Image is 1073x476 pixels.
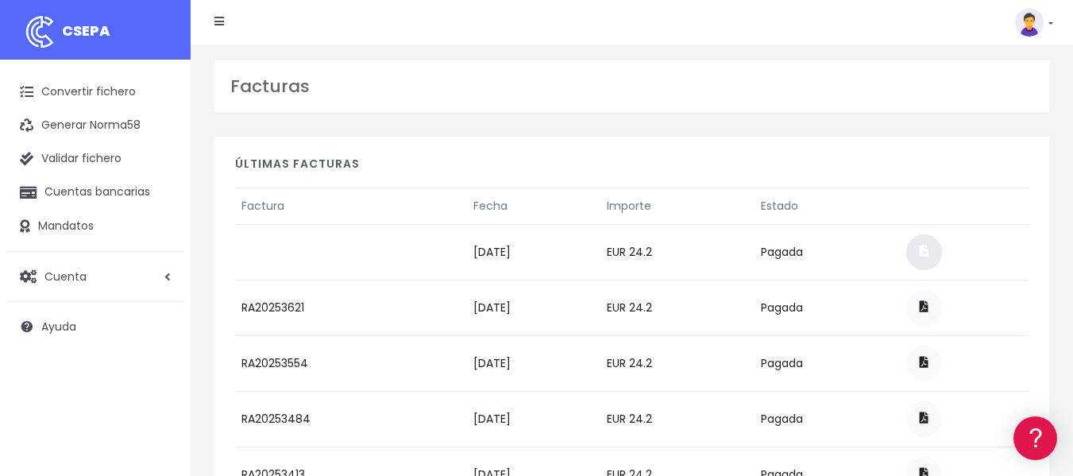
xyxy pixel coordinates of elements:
[467,391,600,447] td: [DATE]
[600,391,755,447] td: EUR 24.2
[8,109,183,142] a: Generar Norma58
[230,76,1033,97] h3: Facturas
[44,268,87,284] span: Cuenta
[235,391,467,447] td: RA20253484
[8,310,183,343] a: Ayuda
[1015,8,1044,37] img: profile
[600,335,755,391] td: EUR 24.2
[755,224,900,280] td: Pagada
[467,280,600,335] td: [DATE]
[600,280,755,335] td: EUR 24.2
[467,335,600,391] td: [DATE]
[755,335,900,391] td: Pagada
[20,12,60,52] img: logo
[8,260,183,293] a: Cuenta
[8,210,183,243] a: Mandatos
[755,280,900,335] td: Pagada
[467,224,600,280] td: [DATE]
[467,188,600,224] th: Fecha
[235,335,467,391] td: RA20253554
[235,280,467,335] td: RA20253621
[600,188,755,224] th: Importe
[755,391,900,447] td: Pagada
[8,176,183,209] a: Cuentas bancarias
[755,188,900,224] th: Estado
[235,157,1029,179] h4: Últimas facturas
[62,21,110,41] span: CSEPA
[8,142,183,176] a: Validar fichero
[235,188,467,224] th: Factura
[8,75,183,109] a: Convertir fichero
[41,319,76,335] span: Ayuda
[600,224,755,280] td: EUR 24.2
